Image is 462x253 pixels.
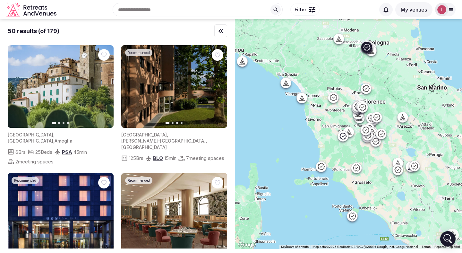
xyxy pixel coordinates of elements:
[166,122,170,124] button: Go to slide 1
[58,122,60,124] button: Go to slide 2
[236,241,258,249] img: Google
[12,177,39,184] div: Recommended
[236,241,258,249] a: Open this area in Google Maps (opens a new window)
[164,155,176,161] span: 15 min
[128,50,150,55] span: Recommended
[437,5,446,14] img: info.alterahouse
[6,3,58,17] a: Visit the homepage
[53,132,55,137] span: ,
[52,122,56,124] button: Go to slide 1
[422,245,431,249] a: Terms (opens in new tab)
[62,149,72,155] span: PSA
[15,158,54,165] span: 2 meeting spaces
[73,149,87,155] span: 45 min
[153,155,163,161] span: BLQ
[312,245,418,249] span: Map data ©2025 GeoBasis-DE/BKG (©2009), Google, Inst. Geogr. Nacional
[290,4,320,16] button: Filter
[121,45,227,128] img: Featured image for venue
[8,45,114,128] img: Featured image for venue
[55,138,73,144] span: Ameglia
[440,231,456,247] div: Open Intercom Messenger
[128,178,150,183] span: Recommended
[53,138,55,144] span: ,
[8,132,53,137] span: [GEOGRAPHIC_DATA]
[8,27,59,35] div: 50 results (of 179)
[14,178,36,183] span: Recommended
[434,245,460,249] a: Report a map error
[15,149,26,155] span: 6 Brs
[172,122,174,124] button: Go to slide 2
[206,138,207,144] span: ,
[295,6,306,13] span: Filter
[121,132,167,137] span: [GEOGRAPHIC_DATA]
[446,229,459,241] button: Map camera controls
[8,138,53,144] span: [GEOGRAPHIC_DATA]
[186,155,224,161] span: 7 meeting spaces
[63,122,64,124] button: Go to slide 3
[121,144,167,150] span: [GEOGRAPHIC_DATA]
[35,149,52,155] span: 25 Beds
[176,122,178,124] button: Go to slide 3
[129,155,143,161] span: 125 Brs
[395,6,432,13] a: My venues
[121,138,206,144] span: [PERSON_NAME]-[GEOGRAPHIC_DATA]
[167,132,168,137] span: ,
[125,177,152,184] div: Recommended
[181,122,183,124] button: Go to slide 4
[67,122,69,124] button: Go to slide 4
[6,3,58,17] svg: Retreats and Venues company logo
[125,49,152,56] div: Recommended
[395,2,432,17] button: My venues
[281,245,309,249] button: Keyboard shortcuts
